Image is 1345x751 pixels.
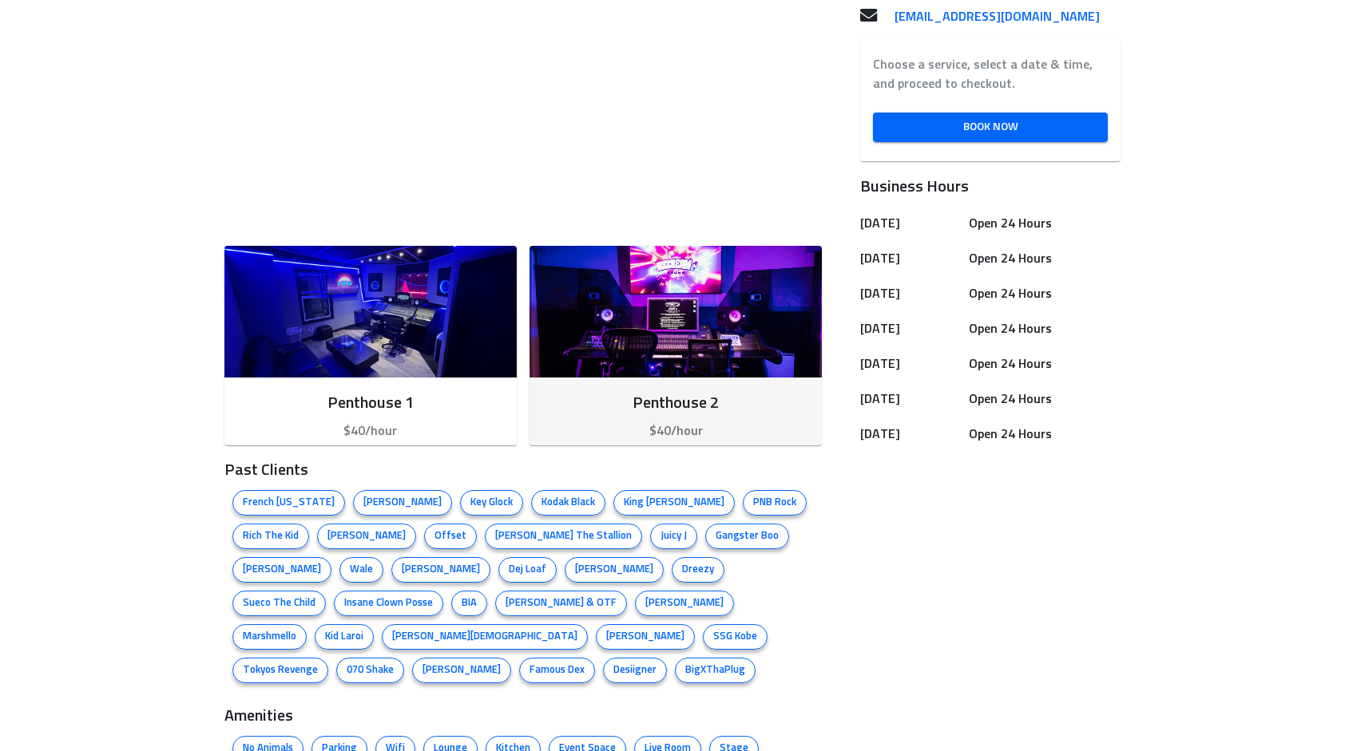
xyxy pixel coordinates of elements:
[542,421,809,441] p: $40/hour
[532,495,605,511] span: Kodak Black
[233,629,306,645] span: Marshmello
[873,55,1108,93] label: Choose a service, select a date & time, and proceed to checkout.
[486,528,641,544] span: [PERSON_NAME] The Stallion
[614,495,734,511] span: King [PERSON_NAME]
[224,246,517,377] img: Room image
[335,595,442,611] span: Insane Clown Posse
[873,113,1108,142] a: Book Now
[604,662,666,678] span: Desiigner
[597,629,694,645] span: [PERSON_NAME]
[706,528,788,544] span: Gangster Boo
[672,562,724,578] span: Dreezy
[392,562,490,578] span: [PERSON_NAME]
[860,318,962,340] h6: [DATE]
[233,562,331,578] span: [PERSON_NAME]
[452,595,486,611] span: BIA
[860,247,962,270] h6: [DATE]
[461,495,522,511] span: Key Glock
[886,117,1095,137] span: Book Now
[860,174,1121,200] h6: Business Hours
[969,247,1114,270] h6: Open 24 Hours
[315,629,373,645] span: Kid Laroi
[233,595,325,611] span: Sueco The Child
[969,388,1114,410] h6: Open 24 Hours
[969,283,1114,305] h6: Open 24 Hours
[337,662,403,678] span: 070 Shake
[224,458,822,482] h3: Past Clients
[969,318,1114,340] h6: Open 24 Hours
[744,495,806,511] span: PNB Rock
[237,421,504,441] p: $40/hour
[224,246,517,445] button: Penthouse 1$40/hour
[233,528,308,544] span: Rich The Kid
[565,562,663,578] span: [PERSON_NAME]
[676,662,755,678] span: BigXThaPlug
[383,629,587,645] span: [PERSON_NAME][DEMOGRAPHIC_DATA]
[882,7,1121,26] a: [EMAIL_ADDRESS][DOMAIN_NAME]
[860,283,962,305] h6: [DATE]
[425,528,476,544] span: Offset
[496,595,626,611] span: [PERSON_NAME] & OTF
[499,562,556,578] span: Dej Loaf
[354,495,451,511] span: [PERSON_NAME]
[651,528,696,544] span: Juicy J
[542,390,809,416] h6: Penthouse 2
[233,495,344,511] span: French [US_STATE]
[860,388,962,410] h6: [DATE]
[237,390,504,416] h6: Penthouse 1
[636,595,733,611] span: [PERSON_NAME]
[860,353,962,375] h6: [DATE]
[969,353,1114,375] h6: Open 24 Hours
[233,662,327,678] span: Tokyos Revenge
[318,528,415,544] span: [PERSON_NAME]
[340,562,383,578] span: Wale
[969,212,1114,235] h6: Open 24 Hours
[224,704,822,728] h3: Amenities
[520,662,594,678] span: Famous Dex
[860,423,962,445] h6: [DATE]
[530,246,822,445] button: Penthouse 2$40/hour
[969,423,1114,445] h6: Open 24 Hours
[704,629,767,645] span: SSG Kobe
[413,662,510,678] span: [PERSON_NAME]
[530,246,822,377] img: Room image
[860,212,962,235] h6: [DATE]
